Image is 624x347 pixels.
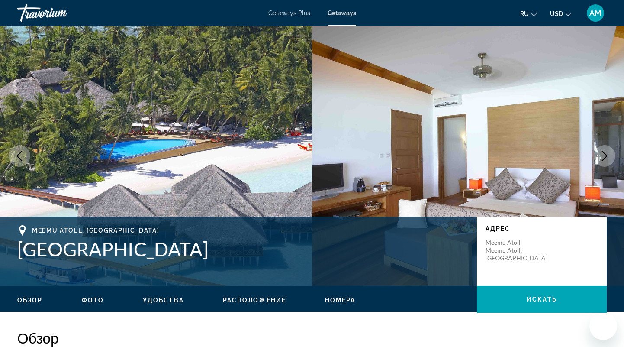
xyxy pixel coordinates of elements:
[223,297,286,304] span: Расположение
[486,225,598,232] p: Адрес
[17,238,468,260] h1: [GEOGRAPHIC_DATA]
[584,4,607,22] button: User Menu
[328,10,356,16] a: Getaways
[589,312,617,340] iframe: Кнопка запуска окна обмена сообщениями
[550,10,563,17] span: USD
[325,297,356,304] span: Номера
[268,10,310,16] a: Getaways Plus
[477,286,607,313] button: искать
[17,297,43,304] span: Обзор
[32,227,159,234] span: Meemu Atoll, [GEOGRAPHIC_DATA]
[17,329,607,347] h2: Обзор
[17,2,104,24] a: Travorium
[17,296,43,304] button: Обзор
[143,296,184,304] button: Удобства
[223,296,286,304] button: Расположение
[527,296,557,303] span: искать
[520,10,529,17] span: ru
[594,145,615,167] button: Next image
[143,297,184,304] span: Удобства
[325,296,356,304] button: Номера
[589,9,601,17] span: AM
[486,239,555,262] p: Meemu Atoll Meemu Atoll, [GEOGRAPHIC_DATA]
[82,297,104,304] span: Фото
[550,7,571,20] button: Change currency
[9,145,30,167] button: Previous image
[82,296,104,304] button: Фото
[520,7,537,20] button: Change language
